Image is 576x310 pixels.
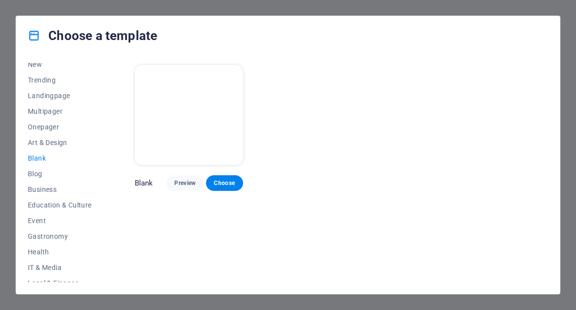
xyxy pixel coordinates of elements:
[166,175,204,191] button: Preview
[28,76,92,84] span: Trending
[135,65,243,165] img: Blank
[28,279,92,287] span: Legal & Finance
[28,139,92,146] span: Art & Design
[28,248,92,256] span: Health
[28,217,92,225] span: Event
[28,228,92,244] button: Gastronomy
[28,92,92,100] span: Landingpage
[28,213,92,228] button: Event
[28,275,92,291] button: Legal & Finance
[28,72,92,88] button: Trending
[28,154,92,162] span: Blank
[28,232,92,240] span: Gastronomy
[28,57,92,72] button: New
[206,175,243,191] button: Choose
[28,201,92,209] span: Education & Culture
[28,166,92,182] button: Blog
[28,186,92,193] span: Business
[28,119,92,135] button: Onepager
[28,135,92,150] button: Art & Design
[28,244,92,260] button: Health
[28,260,92,275] button: IT & Media
[28,107,92,115] span: Multipager
[214,179,235,187] span: Choose
[28,88,92,103] button: Landingpage
[174,179,196,187] span: Preview
[28,150,92,166] button: Blank
[28,182,92,197] button: Business
[28,28,157,43] h4: Choose a template
[28,170,92,178] span: Blog
[28,103,92,119] button: Multipager
[28,123,92,131] span: Onepager
[28,197,92,213] button: Education & Culture
[135,178,153,188] p: Blank
[28,61,92,68] span: New
[28,264,92,271] span: IT & Media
